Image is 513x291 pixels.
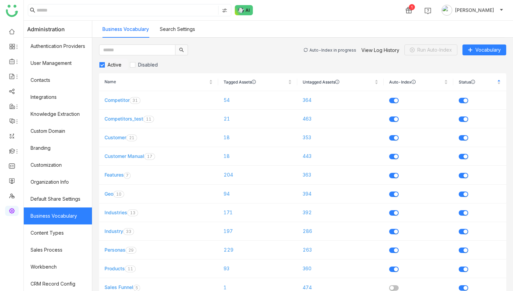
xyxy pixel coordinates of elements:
td: 463 [297,110,383,128]
nz-badge-sup: 29 [126,247,136,254]
p: 9 [131,247,134,254]
a: Industries [104,210,127,215]
span: Auto-Index [389,80,443,84]
div: Auto-Index in progress [309,48,356,53]
p: 1 [130,210,133,216]
img: help.svg [424,7,431,14]
a: Business Vocabulary [102,26,149,32]
a: Workbench [24,258,92,275]
a: User Management [24,55,92,72]
img: logo [6,5,18,17]
p: 3 [133,210,135,216]
p: 0 [119,191,121,198]
p: 3 [126,228,129,235]
a: Contacts [24,72,92,89]
a: Organization Info [24,174,92,190]
button: [PERSON_NAME] [440,5,505,16]
td: 93 [218,259,297,278]
a: Search Settings [160,26,195,32]
span: Administration [27,21,65,38]
td: 363 [297,166,383,184]
a: Sales Funnel [104,284,133,290]
a: Custom Domain [24,123,92,140]
p: 1 [130,266,133,272]
a: Content Types [24,224,92,241]
nz-badge-sup: 21 [126,134,137,141]
td: 21 [218,110,297,128]
td: 197 [218,222,297,241]
a: Integrations [24,89,92,106]
nz-badge-sup: 13 [127,210,138,216]
img: avatar [441,5,452,16]
td: 94 [218,185,297,203]
a: Business Vocabulary [24,207,92,224]
div: 1 [409,4,415,10]
td: 392 [297,203,383,222]
span: Untagged Assets [303,80,373,84]
a: Sales Process [24,241,92,258]
td: 286 [297,222,383,241]
p: 1 [135,97,138,104]
span: Status [459,80,496,84]
nz-badge-sup: 10 [113,191,124,198]
td: 443 [297,147,383,166]
button: Vocabulary [462,44,506,55]
a: Default Share Settings [24,190,92,207]
nz-badge-sup: 31 [130,97,140,104]
span: Active [105,62,124,68]
button: Run Auto-Index [404,44,457,55]
a: Customer Manual [104,153,144,159]
p: 1 [132,134,134,141]
p: 7 [150,153,152,160]
p: 7 [126,172,129,179]
a: Competitor [104,97,130,103]
span: Disabled [135,62,160,68]
td: 18 [218,128,297,147]
a: Customization [24,157,92,174]
img: ask-buddy-normal.svg [235,5,253,15]
img: search-type.svg [222,8,227,13]
p: 1 [128,266,130,272]
nz-badge-sup: 11 [143,116,154,123]
span: [PERSON_NAME] [455,6,494,14]
td: 394 [297,185,383,203]
td: 364 [297,91,383,110]
td: 353 [297,128,383,147]
a: Customer [104,134,126,140]
td: 229 [218,241,297,259]
p: 1 [149,116,151,123]
a: Features [104,172,124,178]
span: Vocabulary [475,46,501,54]
nz-badge-sup: 17 [144,153,155,160]
td: 360 [297,259,383,278]
p: 1 [147,153,150,160]
td: 204 [218,166,297,184]
p: 1 [146,116,149,123]
nz-badge-sup: 7 [124,172,131,179]
td: 54 [218,91,297,110]
p: 3 [129,228,131,235]
p: 1 [116,191,119,198]
p: 2 [129,134,132,141]
a: Branding [24,140,92,157]
p: 3 [132,97,135,104]
a: Geo [104,191,113,197]
p: 2 [128,247,131,254]
a: Competitors_test [104,116,143,122]
span: Tagged Assets [224,80,287,84]
nz-badge-sup: 33 [123,228,134,235]
a: Authentication Providers [24,38,92,55]
nz-badge-sup: 11 [125,266,136,272]
a: View Log History [361,47,399,53]
a: Personas [104,247,126,253]
a: Industry [104,228,123,234]
td: 171 [218,203,297,222]
a: Knowledge Extraction [24,106,92,123]
td: 18 [218,147,297,166]
a: Products [104,266,125,271]
td: 263 [297,241,383,259]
